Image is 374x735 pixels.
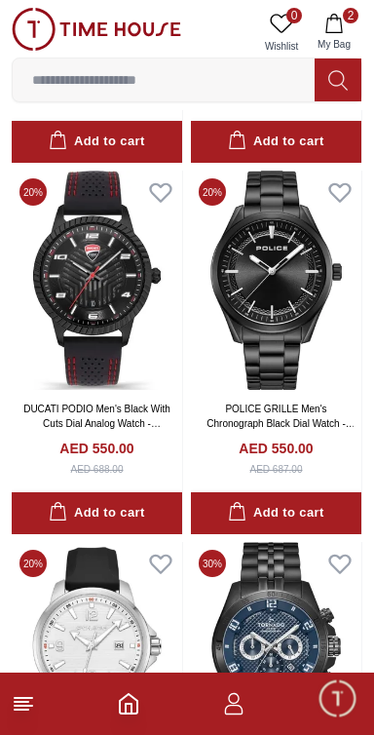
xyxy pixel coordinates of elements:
a: Home [117,692,140,716]
div: AED 688.00 [71,462,124,477]
img: ... [12,8,181,51]
span: My Bag [310,37,358,52]
img: POLICE GRILLE Men's Chronograph Black Dial Watch - PEWJG0018201 [191,171,361,390]
h4: AED 550.00 [239,439,313,458]
button: Add to cart [191,121,361,163]
button: Add to cart [12,492,182,534]
div: AED 687.00 [250,462,303,477]
span: 20 % [19,178,47,206]
button: Add to cart [191,492,361,534]
span: 30 % [199,550,226,577]
div: Add to cart [49,502,144,524]
button: 2My Bag [306,8,362,58]
div: Add to cart [49,131,144,153]
img: DUCATI PODIO Men's Black With Cuts Dial Analog Watch - DTWGB0000403 [12,171,182,390]
span: 0 [286,8,302,23]
div: Add to cart [228,131,323,153]
span: 20 % [19,550,47,577]
button: Add to cart [12,121,182,163]
span: 20 % [199,178,226,206]
h4: AED 550.00 [59,439,133,458]
div: Add to cart [228,502,323,524]
a: 0Wishlist [257,8,306,58]
a: DUCATI PODIO Men's Black With Cuts Dial Analog Watch - DTWGB0000403 [23,404,170,444]
span: 2 [343,8,358,23]
span: Wishlist [257,39,306,54]
a: POLICE GRILLE Men's Chronograph Black Dial Watch - PEWJG0018201 [206,404,355,444]
div: Chat Widget [317,677,359,720]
